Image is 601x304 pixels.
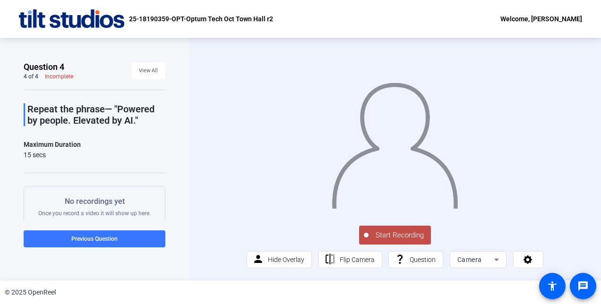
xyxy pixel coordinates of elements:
[324,253,336,265] mat-icon: flip
[38,196,151,207] p: No recordings yet
[394,253,406,265] mat-icon: question_mark
[369,230,431,241] span: Start Recording
[331,75,459,208] img: overlay
[340,256,375,263] span: Flip Camera
[24,73,38,80] div: 4 of 4
[359,226,431,245] button: Start Recording
[139,64,158,78] span: View All
[577,280,589,292] mat-icon: message
[129,13,273,25] p: 25-18190359-OPT-Optum Tech Oct Town Hall r2
[71,236,118,242] span: Previous Question
[5,287,56,297] div: © 2025 OpenReel
[457,256,482,263] span: Camera
[19,9,124,28] img: OpenReel logo
[131,62,165,79] button: View All
[24,230,165,247] button: Previous Question
[500,13,582,25] div: Welcome, [PERSON_NAME]
[268,256,304,263] span: Hide Overlay
[547,280,558,292] mat-icon: accessibility
[27,103,165,126] p: Repeat the phrase— "Powered by people. Elevated by AI."
[318,251,382,268] button: Flip Camera
[388,251,443,268] button: Question
[252,253,264,265] mat-icon: person
[38,196,151,217] div: Once you record a video it will show up here.
[410,256,436,263] span: Question
[24,139,81,150] div: Maximum Duration
[247,251,312,268] button: Hide Overlay
[24,150,81,160] div: 15 secs
[24,61,64,73] span: Question 4
[45,73,73,80] div: Incomplete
